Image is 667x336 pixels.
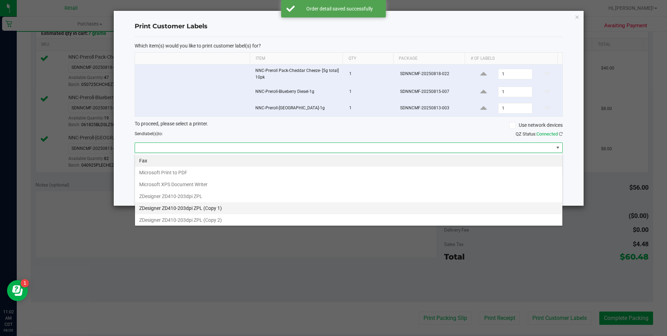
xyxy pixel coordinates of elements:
td: SDNNCMF-20250815-007 [396,84,469,100]
td: 1 [345,65,396,84]
td: SDNNCMF-20250818-022 [396,65,469,84]
iframe: Resource center [7,280,28,301]
li: Fax [135,155,562,167]
li: ZDesigner ZD410-203dpi ZPL (Copy 1) [135,202,562,214]
iframe: Resource center unread badge [21,279,29,287]
td: 1 [345,84,396,100]
li: Microsoft XPS Document Writer [135,178,562,190]
td: NNC-Preroll Pack-Cheddar Cheeze- [5g total] 10pk [251,65,345,84]
li: ZDesigner ZD410-203dpi ZPL (Copy 2) [135,214,562,226]
span: QZ Status: [516,131,563,137]
td: 1 [345,100,396,116]
th: Item [250,53,343,65]
label: Use network devices [509,122,563,129]
div: Order detail saved successfully [299,5,381,12]
span: label(s) [144,131,158,136]
td: NNC-Preroll-Blueberry Diesel-1g [251,84,345,100]
span: Send to: [135,131,163,136]
th: # of labels [465,53,557,65]
div: To proceed, please select a printer. [129,120,568,131]
p: Which item(s) would you like to print customer label(s) for? [135,43,563,49]
td: NNC-Preroll-[GEOGRAPHIC_DATA]-1g [251,100,345,116]
h4: Print Customer Labels [135,22,563,31]
div: Select a label template. [129,158,568,166]
th: Package [393,53,465,65]
li: Microsoft Print to PDF [135,167,562,178]
span: Connected [537,131,558,137]
td: SDNNCMF-20250813-003 [396,100,469,116]
li: ZDesigner ZD410-203dpi ZPL [135,190,562,202]
th: Qty [343,53,393,65]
